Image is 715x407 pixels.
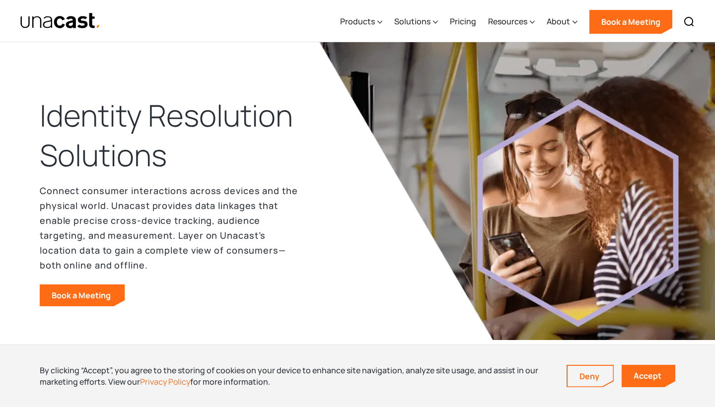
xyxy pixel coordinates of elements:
[450,1,476,42] a: Pricing
[40,183,298,272] p: Connect consumer interactions across devices and the physical world. Unacast provides data linkag...
[340,15,375,27] div: Products
[488,1,535,42] div: Resources
[340,1,382,42] div: Products
[140,376,190,387] a: Privacy Policy
[20,12,101,30] a: home
[40,365,552,387] div: By clicking “Accept”, you agree to the storing of cookies on your device to enhance site navigati...
[40,284,125,306] a: Book a Meeting
[394,15,430,27] div: Solutions
[488,15,527,27] div: Resources
[547,15,570,27] div: About
[568,366,613,387] a: Deny
[622,365,675,387] a: Accept
[547,1,577,42] div: About
[589,10,672,34] a: Book a Meeting
[40,96,326,175] h1: Identity Resolution Solutions
[683,16,695,28] img: Search icon
[394,1,438,42] div: Solutions
[20,12,101,30] img: Unacast text logo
